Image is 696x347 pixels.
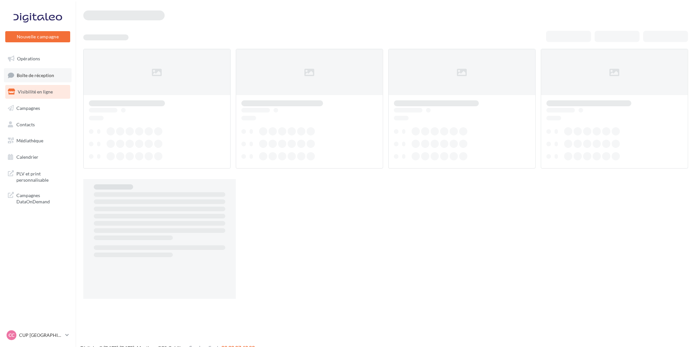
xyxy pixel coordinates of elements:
[9,332,14,338] span: CC
[17,56,40,61] span: Opérations
[16,154,38,160] span: Calendrier
[16,105,40,111] span: Campagnes
[5,329,70,341] a: CC CUP [GEOGRAPHIC_DATA]
[18,89,53,94] span: Visibilité en ligne
[4,167,72,186] a: PLV et print personnalisable
[4,150,72,164] a: Calendrier
[4,68,72,82] a: Boîte de réception
[4,188,72,208] a: Campagnes DataOnDemand
[17,72,54,78] span: Boîte de réception
[5,31,70,42] button: Nouvelle campagne
[4,118,72,132] a: Contacts
[16,138,43,143] span: Médiathèque
[4,134,72,148] a: Médiathèque
[16,121,35,127] span: Contacts
[16,191,68,205] span: Campagnes DataOnDemand
[4,85,72,99] a: Visibilité en ligne
[4,52,72,66] a: Opérations
[19,332,63,338] p: CUP [GEOGRAPHIC_DATA]
[16,169,68,183] span: PLV et print personnalisable
[4,101,72,115] a: Campagnes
